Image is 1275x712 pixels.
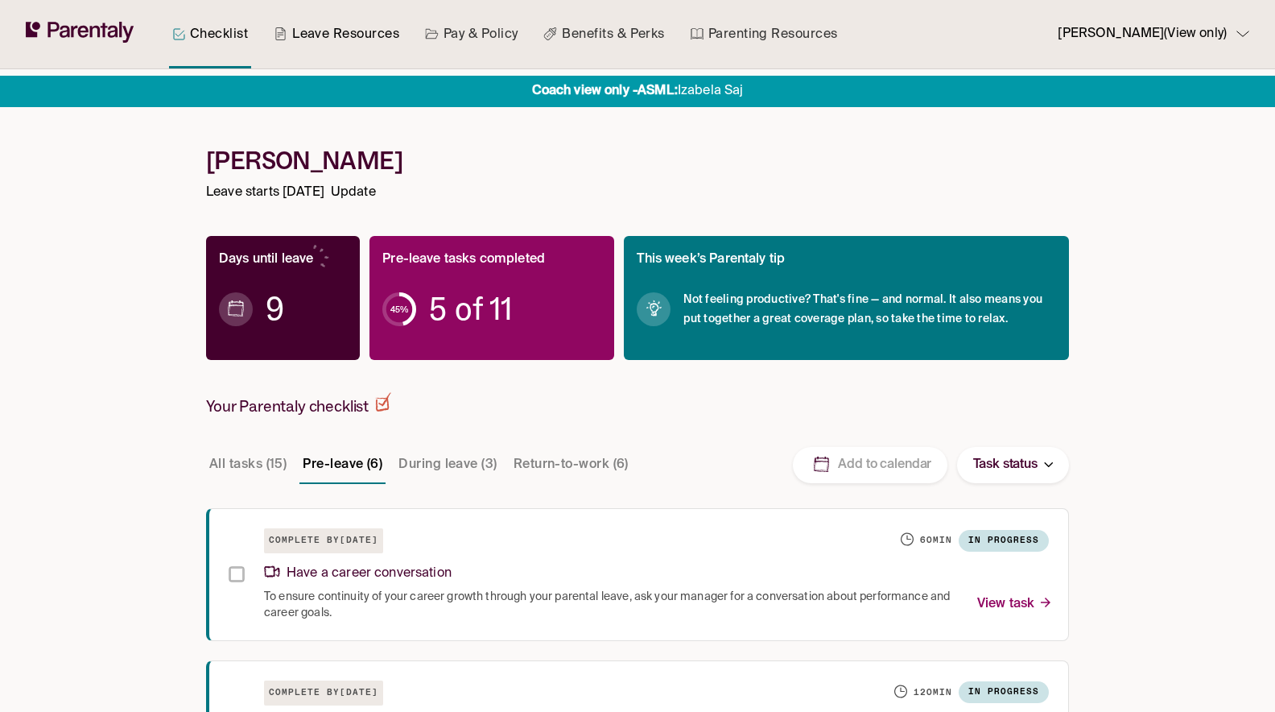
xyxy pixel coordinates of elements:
[532,85,678,97] strong: Coach view only - ASML :
[206,182,324,204] p: Leave starts [DATE]
[264,589,958,621] span: To ensure continuity of your career growth through your parental leave, ask your manager for a co...
[206,445,290,484] button: All tasks (15)
[264,528,383,553] h6: Complete by [DATE]
[914,686,952,699] h6: 120 min
[959,530,1049,552] span: In progress
[382,249,545,271] p: Pre-leave tasks completed
[206,146,1069,176] h1: [PERSON_NAME]
[206,392,391,416] h2: Your Parentaly checklist
[1058,23,1227,45] p: [PERSON_NAME] (View only)
[957,447,1069,483] button: Task status
[331,182,376,204] p: Update
[977,594,1053,615] p: View task
[532,81,744,102] p: Izabela Saj
[206,445,635,484] div: Task stage tabs
[429,301,512,317] span: 5 of 11
[264,563,452,585] p: Have a career conversation
[395,445,500,484] button: During leave (3)
[219,249,313,271] p: Days until leave
[264,681,383,706] h6: Complete by [DATE]
[959,681,1049,703] span: In progress
[299,445,386,484] button: Pre-leave (6)
[510,445,632,484] button: Return-to-work (6)
[637,249,785,271] p: This week’s Parentaly tip
[683,290,1056,329] span: Not feeling productive? That's fine — and normal. It also means you put together a great coverage...
[266,301,284,317] span: 9
[920,534,952,547] h6: 60 min
[973,454,1038,476] p: Task status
